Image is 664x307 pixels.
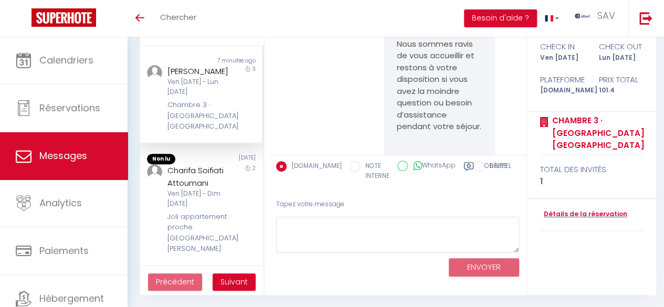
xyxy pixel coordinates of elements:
img: ... [575,14,591,18]
span: 3 [252,65,256,73]
button: Previous [148,273,202,291]
label: [DOMAIN_NAME] [287,161,342,173]
span: Calendriers [39,54,93,67]
div: Ven [DATE] - Lun [DATE] [167,77,232,97]
span: Messages [39,149,87,162]
div: [DOMAIN_NAME] [533,86,592,96]
div: 1 [540,175,644,188]
img: Super Booking [31,8,96,27]
div: Chambre 3 · [GEOGRAPHIC_DATA] [GEOGRAPHIC_DATA] [167,100,232,132]
div: Lun [DATE] [592,53,650,63]
div: check in [533,40,592,53]
div: 7 minutes ago [201,57,262,65]
img: logout [639,12,652,25]
span: Précédent [156,277,194,287]
img: ... [147,65,162,80]
span: 2 [252,164,256,172]
button: ENVOYER [449,258,519,277]
div: Joli appartement proche [GEOGRAPHIC_DATA][PERSON_NAME] [167,211,232,255]
div: Charifa Soifiati Attoumani [167,164,232,189]
span: SAV [597,9,615,22]
a: Chambre 3 · [GEOGRAPHIC_DATA] [GEOGRAPHIC_DATA] [549,114,645,152]
div: 101.4 [592,86,650,96]
div: Ven [DATE] - Dim [DATE] [167,189,232,209]
span: Non lu [147,154,175,164]
div: total des invités [540,163,644,176]
div: Ven [DATE] [533,53,592,63]
span: Paiements [39,244,89,257]
div: check out [592,40,650,53]
div: Prix total [592,73,650,86]
span: Hébergement [39,292,104,305]
label: NOTE INTERNE [360,161,389,181]
img: ... [147,164,162,179]
span: Réservations [39,101,100,114]
span: Analytics [39,196,82,209]
div: Tapez votre message [276,192,519,217]
p: Nous sommes ravis de vous accueillir et restons à votre disposition si vous avez la moindre quest... [397,38,482,133]
span: Suivant [220,277,248,287]
div: Plateforme [533,73,592,86]
div: [DATE] [201,154,262,164]
button: Besoin d'aide ? [464,9,537,27]
button: Next [213,273,256,291]
label: WhatsApp [408,161,456,172]
span: Chercher [160,12,196,23]
a: Détails de la réservation [540,209,627,219]
div: [PERSON_NAME] [167,65,232,78]
label: RAPPEL [484,161,511,173]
